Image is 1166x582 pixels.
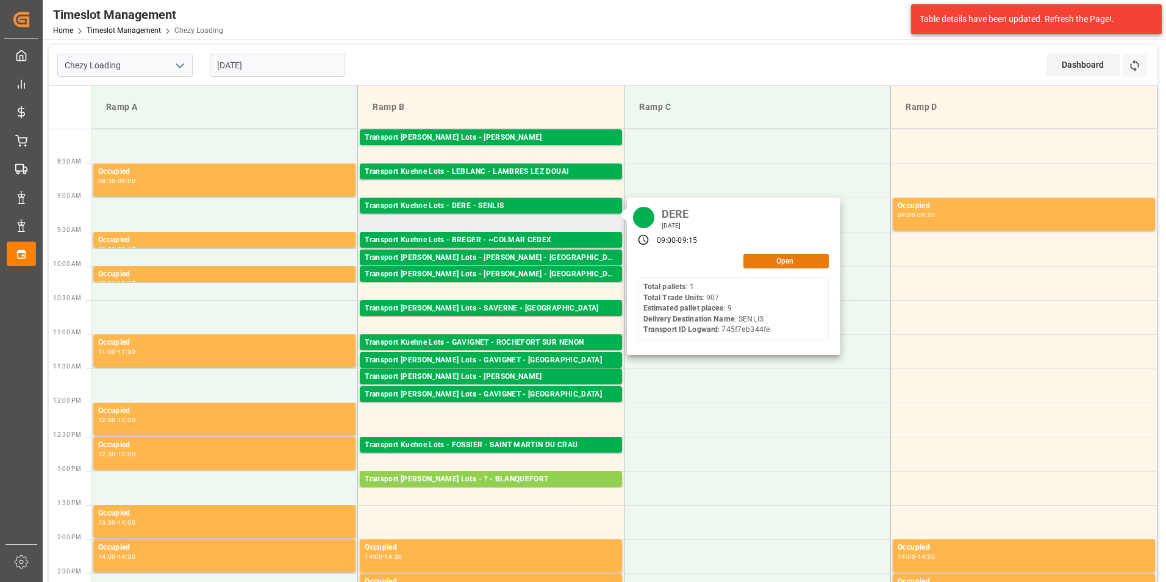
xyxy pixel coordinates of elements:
div: Occupied [898,542,1150,554]
div: Dashboard [1046,54,1120,76]
input: Type to search/select [57,54,193,77]
div: Occupied [98,439,351,451]
div: 14:00 [98,554,116,559]
div: 09:45 [118,246,135,252]
div: - [116,246,118,252]
div: Pallets: 9,TU: 128,City: CARQUEFOU,Arrival: [DATE] 00:00:00 [365,144,617,154]
div: - [915,212,917,218]
div: - [116,281,118,286]
div: 09:15 [678,235,697,246]
div: [DATE] [657,221,693,230]
div: Pallets: 7,TU: 513,City: ~COLMAR CEDEX,Arrival: [DATE] 00:00:00 [365,246,617,257]
div: Pallets: ,TU: 224,City: [GEOGRAPHIC_DATA],Arrival: [DATE] 00:00:00 [365,383,617,393]
div: - [915,554,917,559]
div: Occupied [98,405,351,417]
div: - [116,520,118,525]
div: Transport [PERSON_NAME] Lots - [PERSON_NAME] - [GEOGRAPHIC_DATA] [365,252,617,264]
b: Total Trade Units [643,293,703,302]
div: Transport [PERSON_NAME] Lots - GAVIGNET - [GEOGRAPHIC_DATA] [365,389,617,401]
div: Occupied [98,337,351,349]
span: 12:30 PM [53,431,81,438]
div: 12:00 [98,417,116,423]
div: 14:00 [118,520,135,525]
span: 9:00 AM [57,192,81,199]
div: - [116,451,118,457]
div: 10:15 [118,281,135,286]
div: Occupied [898,200,1150,212]
div: - [116,178,118,184]
div: 13:00 [118,451,135,457]
div: 09:30 [917,212,935,218]
span: 1:00 PM [57,465,81,472]
div: Pallets: ,TU: 432,City: [GEOGRAPHIC_DATA][PERSON_NAME],Arrival: [DATE] 00:00:00 [365,451,617,462]
div: Table details have been updated. Refresh the Page!. [920,13,1144,26]
div: Transport [PERSON_NAME] Lots - [PERSON_NAME] [365,371,617,383]
div: 14:30 [917,554,935,559]
div: 09:00 [898,212,915,218]
b: Delivery Destination Name [643,315,735,323]
span: 11:30 AM [53,363,81,370]
div: Pallets: 5,TU: 211,City: ROCHEFORT SUR NENON,Arrival: [DATE] 00:00:00 [365,349,617,359]
div: Timeslot Management [53,5,223,24]
b: Transport ID Logward [643,325,718,334]
div: 10:00 [98,281,116,286]
div: 14:30 [384,554,402,559]
span: 8:30 AM [57,158,81,165]
div: 09:00 [118,178,135,184]
span: 10:30 AM [53,295,81,301]
span: 10:00 AM [53,260,81,267]
button: open menu [170,56,188,75]
span: 2:30 PM [57,568,81,575]
b: Total pallets [643,282,686,291]
span: 9:30 AM [57,226,81,233]
div: Occupied [365,542,617,554]
div: Transport [PERSON_NAME] Lots - GAVIGNET - [GEOGRAPHIC_DATA] [365,354,617,367]
div: Occupied [98,542,351,554]
div: Pallets: 1,TU: 96,City: [GEOGRAPHIC_DATA],Arrival: [DATE] 00:00:00 [365,401,617,411]
div: Occupied [98,166,351,178]
div: Occupied [98,234,351,246]
span: 12:00 PM [53,397,81,404]
div: 09:30 [98,246,116,252]
div: 12:30 [98,451,116,457]
div: Transport Kuehne Lots - BREGER - ~COLMAR CEDEX [365,234,617,246]
div: Occupied [98,268,351,281]
div: Ramp C [634,96,881,118]
div: 11:30 [118,349,135,354]
a: Home [53,26,73,35]
div: - [116,554,118,559]
div: 09:00 [657,235,676,246]
div: Pallets: 1,TU: 907,City: [GEOGRAPHIC_DATA],Arrival: [DATE] 00:00:00 [365,212,617,223]
div: 14:30 [118,554,135,559]
div: Pallets: 2,TU: 140,City: [GEOGRAPHIC_DATA],Arrival: [DATE] 00:00:00 [365,264,617,275]
div: - [676,235,678,246]
div: Occupied [98,508,351,520]
span: 2:00 PM [57,534,81,541]
a: Timeslot Management [87,26,161,35]
div: - [116,417,118,423]
div: Transport Kuehne Lots - LEBLANC - LAMBRES LEZ DOUAI [365,166,617,178]
div: Transport [PERSON_NAME] Lots - SAVERNE - [GEOGRAPHIC_DATA] [365,303,617,315]
div: Transport [PERSON_NAME] Lots - [PERSON_NAME] - [GEOGRAPHIC_DATA] [365,268,617,281]
div: 13:30 [98,520,116,525]
div: Ramp D [901,96,1147,118]
div: Ramp A [101,96,348,118]
div: - [116,349,118,354]
div: 14:00 [898,554,915,559]
div: Pallets: 5,TU: 194,City: [GEOGRAPHIC_DATA],Arrival: [DATE] 00:00:00 [365,486,617,496]
div: 12:30 [118,417,135,423]
div: Ramp B [368,96,614,118]
div: DERE [657,204,693,221]
div: Transport Kuehne Lots - GAVIGNET - ROCHEFORT SUR NENON [365,337,617,349]
div: Transport [PERSON_NAME] Lots - [PERSON_NAME] [365,132,617,144]
span: 1:30 PM [57,500,81,506]
div: Transport Kuehne Lots - DERE - SENLIS [365,200,617,212]
div: Pallets: 7,TU: 554,City: [GEOGRAPHIC_DATA],Arrival: [DATE] 00:00:00 [365,367,617,377]
input: DD-MM-YYYY [210,54,345,77]
button: Open [743,254,829,268]
div: Pallets: ,TU: 28,City: [GEOGRAPHIC_DATA],Arrival: [DATE] 00:00:00 [365,315,617,325]
div: Pallets: 29,TU: ,City: [GEOGRAPHIC_DATA],Arrival: [DATE] 00:00:00 [365,178,617,189]
div: Pallets: 1,TU: ,City: [GEOGRAPHIC_DATA],Arrival: [DATE] 00:00:00 [365,281,617,291]
div: 11:00 [98,349,116,354]
div: Transport [PERSON_NAME] Lots - ? - BLANQUEFORT [365,473,617,486]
